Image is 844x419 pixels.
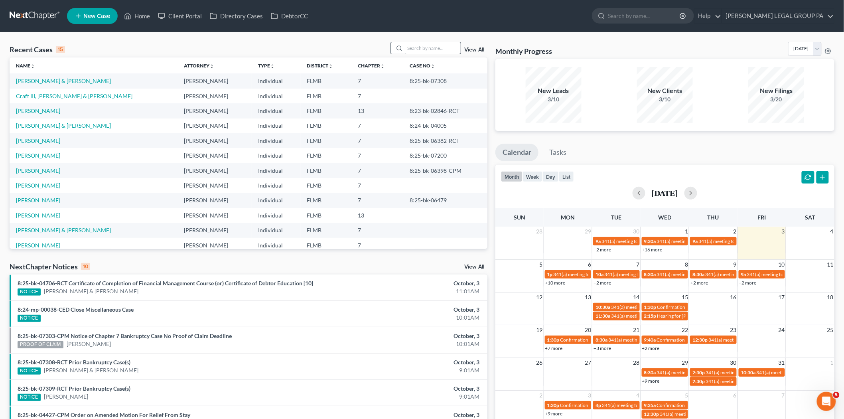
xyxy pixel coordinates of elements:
[258,63,275,69] a: Typeunfold_more
[403,148,487,163] td: 8:25-bk-07200
[16,182,60,189] a: [PERSON_NAME]
[781,391,786,400] span: 7
[539,391,544,400] span: 2
[596,402,601,408] span: 4p
[523,171,542,182] button: week
[301,133,351,148] td: FLMB
[611,304,688,310] span: 341(a) meeting for [PERSON_NAME]
[177,193,252,208] td: [PERSON_NAME]
[658,214,671,221] span: Wed
[778,293,786,302] span: 17
[177,163,252,178] td: [PERSON_NAME]
[657,337,791,343] span: Confirmation Hearing for [PERSON_NAME] & [PERSON_NAME]
[351,73,403,88] td: 7
[817,392,836,411] iframe: Intercom live chat
[657,402,748,408] span: Confirmation Hearing for [PERSON_NAME]
[692,370,705,376] span: 2:30p
[18,368,41,375] div: NOTICE
[252,148,300,163] td: Individual
[706,378,825,384] span: 341(a) meeting for [PERSON_NAME] & [PERSON_NAME]
[730,293,738,302] span: 16
[633,227,641,236] span: 30
[301,223,351,238] td: FLMB
[542,144,574,161] a: Tasks
[403,103,487,118] td: 8:23-bk-02846-RCT
[30,64,35,69] i: unfold_more
[501,171,523,182] button: month
[633,325,641,335] span: 21
[526,95,582,103] div: 3/10
[16,152,60,159] a: [PERSON_NAME]
[596,271,603,277] span: 10a
[706,370,825,376] span: 341(a) meeting for [PERSON_NAME] & [PERSON_NAME]
[16,197,60,204] a: [PERSON_NAME]
[177,73,252,88] td: [PERSON_NAME]
[301,73,351,88] td: FLMB
[267,9,312,23] a: DebtorCC
[16,167,60,174] a: [PERSON_NAME]
[681,293,689,302] span: 15
[596,313,610,319] span: 11:30a
[331,358,479,366] div: October, 3
[660,411,737,417] span: 341(a) meeting for [PERSON_NAME]
[495,144,538,161] a: Calendar
[642,378,660,384] a: +9 more
[596,337,607,343] span: 8:30a
[403,133,487,148] td: 8:25-bk-06382-RCT
[67,340,111,348] a: [PERSON_NAME]
[177,208,252,223] td: [PERSON_NAME]
[559,171,574,182] button: list
[739,280,757,286] a: +2 more
[536,227,544,236] span: 28
[542,171,559,182] button: day
[778,325,786,335] span: 24
[18,341,63,348] div: PROOF OF CLAIM
[608,8,681,23] input: Search by name...
[644,304,657,310] span: 1:30p
[644,402,656,408] span: 9:35a
[252,238,300,253] td: Individual
[526,86,582,95] div: New Leads
[403,163,487,178] td: 8:25-bk-06398-CPM
[554,271,631,277] span: 341(a) meeting for [PERSON_NAME]
[708,214,719,221] span: Thu
[301,119,351,133] td: FLMB
[747,271,824,277] span: 341(a) meeting for [PERSON_NAME]
[781,227,786,236] span: 3
[301,89,351,103] td: FLMB
[351,223,403,238] td: 7
[636,391,641,400] span: 4
[252,89,300,103] td: Individual
[545,345,563,351] a: +7 more
[633,293,641,302] span: 14
[602,402,679,408] span: 341(a) meeting for [PERSON_NAME]
[403,119,487,133] td: 8:24-bk-04005
[405,42,461,54] input: Search by name...
[584,358,592,368] span: 27
[351,163,403,178] td: 7
[331,411,479,419] div: October, 3
[18,385,130,392] a: 8:25-bk-07309-RCT Prior Bankruptcy Case(s)
[547,271,553,277] span: 1p
[380,64,385,69] i: unfold_more
[206,9,267,23] a: Directory Cases
[594,280,611,286] a: +2 more
[547,337,560,343] span: 1:30p
[464,264,484,270] a: View All
[830,358,834,368] span: 1
[252,103,300,118] td: Individual
[830,227,834,236] span: 4
[633,358,641,368] span: 28
[18,394,41,401] div: NOTICE
[733,227,738,236] span: 2
[81,263,90,270] div: 10
[826,260,834,269] span: 11
[18,306,134,313] a: 8:24-mp-00038-CED Close Miscellaneous Case
[270,64,275,69] i: unfold_more
[657,304,790,310] span: Confirmation hearing for [PERSON_NAME] & [PERSON_NAME]
[351,193,403,208] td: 7
[16,227,111,233] a: [PERSON_NAME] & [PERSON_NAME]
[657,271,734,277] span: 341(a) meeting for [PERSON_NAME]
[16,122,111,129] a: [PERSON_NAME] & [PERSON_NAME]
[547,402,560,408] span: 1:30p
